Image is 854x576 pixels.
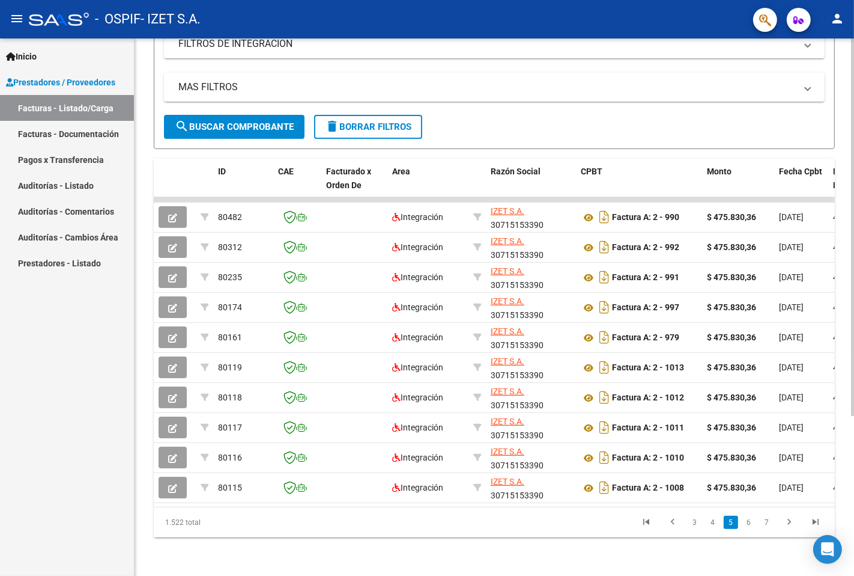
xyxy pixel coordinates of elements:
[218,363,242,372] span: 80119
[707,363,756,372] strong: $ 475.830,36
[576,159,702,212] datatable-header-cell: CPBT
[833,363,843,372] span: 43
[779,272,804,282] span: [DATE]
[724,516,738,529] a: 5
[164,29,825,58] mat-expansion-panel-header: FILTROS DE INTEGRACION
[612,423,684,433] strong: Factura A: 2 - 1011
[325,119,339,133] mat-icon: delete
[218,242,242,252] span: 80312
[491,296,524,306] span: IZET S.A.
[779,167,822,176] span: Fecha Cpbt
[491,477,524,486] span: IZET S.A.
[273,159,321,212] datatable-header-cell: CAE
[392,212,443,222] span: Integración
[6,50,37,63] span: Inicio
[491,415,571,440] div: 30715153390
[491,206,524,216] span: IZET S.A.
[833,302,843,312] span: 43
[10,11,24,26] mat-icon: menu
[612,213,679,222] strong: Factura A: 2 - 990
[706,516,720,529] a: 4
[612,333,679,343] strong: Factura A: 2 - 979
[491,387,524,396] span: IZET S.A.
[491,475,571,500] div: 30715153390
[830,11,844,26] mat-icon: person
[833,453,843,462] span: 43
[491,326,524,336] span: IZET S.A.
[707,272,756,282] strong: $ 475.830,36
[833,332,843,342] span: 43
[218,212,242,222] span: 80482
[491,325,571,350] div: 30715153390
[178,81,796,94] mat-panel-title: MAS FILTROS
[596,388,612,407] i: Descargar documento
[779,212,804,222] span: [DATE]
[833,242,843,252] span: 43
[596,478,612,497] i: Descargar documento
[612,453,684,463] strong: Factura A: 2 - 1010
[707,453,756,462] strong: $ 475.830,36
[387,159,468,212] datatable-header-cell: Area
[833,393,843,402] span: 43
[218,272,242,282] span: 80235
[758,512,776,533] li: page 7
[740,512,758,533] li: page 6
[707,423,756,432] strong: $ 475.830,36
[612,483,684,493] strong: Factura A: 2 - 1008
[95,6,141,32] span: - OSPIF
[596,448,612,467] i: Descargar documento
[612,303,679,313] strong: Factura A: 2 - 997
[779,483,804,492] span: [DATE]
[612,273,679,283] strong: Factura A: 2 - 991
[486,159,576,212] datatable-header-cell: Razón Social
[392,272,443,282] span: Integración
[774,159,828,212] datatable-header-cell: Fecha Cpbt
[392,167,410,176] span: Area
[779,332,804,342] span: [DATE]
[392,363,443,372] span: Integración
[813,535,842,564] div: Open Intercom Messenger
[804,516,827,529] a: go to last page
[704,512,722,533] li: page 4
[491,204,571,230] div: 30715153390
[278,167,294,176] span: CAE
[491,357,524,366] span: IZET S.A.
[612,393,684,403] strong: Factura A: 2 - 1012
[321,159,387,212] datatable-header-cell: Facturado x Orden De
[491,445,571,470] div: 30715153390
[833,483,843,492] span: 43
[596,358,612,377] i: Descargar documento
[164,73,825,102] mat-expansion-panel-header: MAS FILTROS
[707,212,756,222] strong: $ 475.830,36
[760,516,774,529] a: 7
[392,302,443,312] span: Integración
[218,453,242,462] span: 80116
[175,121,294,132] span: Buscar Comprobante
[596,328,612,347] i: Descargar documento
[722,512,740,533] li: page 5
[213,159,273,212] datatable-header-cell: ID
[218,302,242,312] span: 80174
[326,167,371,190] span: Facturado x Orden De
[325,121,411,132] span: Borrar Filtros
[596,298,612,317] i: Descargar documento
[707,302,756,312] strong: $ 475.830,36
[707,242,756,252] strong: $ 475.830,36
[702,159,774,212] datatable-header-cell: Monto
[392,483,443,492] span: Integración
[491,355,571,380] div: 30715153390
[833,212,843,222] span: 43
[218,332,242,342] span: 80161
[218,393,242,402] span: 80118
[218,423,242,432] span: 80117
[392,332,443,342] span: Integración
[707,393,756,402] strong: $ 475.830,36
[491,385,571,410] div: 30715153390
[661,516,684,529] a: go to previous page
[742,516,756,529] a: 6
[178,37,796,51] mat-panel-title: FILTROS DE INTEGRACION
[491,266,524,276] span: IZET S.A.
[392,242,443,252] span: Integración
[491,295,571,320] div: 30715153390
[141,6,201,32] span: - IZET S.A.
